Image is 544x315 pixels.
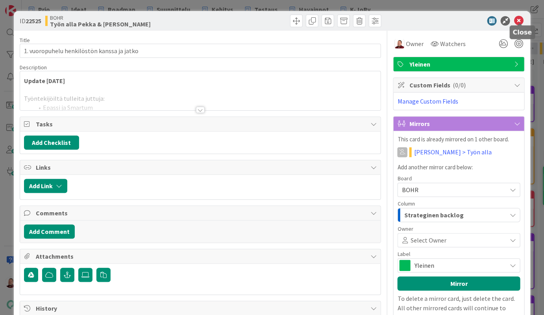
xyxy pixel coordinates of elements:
span: History [36,304,367,313]
img: JS [395,39,404,48]
span: Links [36,163,367,172]
a: Manage Custom Fields [397,97,458,105]
button: Mirror [397,276,520,291]
span: BOHR [402,186,418,194]
span: Label [397,251,410,257]
p: Add another mirror card below: [397,163,520,172]
label: Title [20,37,30,44]
span: Strateginen backlog [404,210,463,220]
b: 22525 [26,17,41,25]
a: [PERSON_NAME] > Työn alla [414,147,491,157]
span: Custom Fields [409,80,510,90]
span: Owner [397,226,413,232]
input: type card name here... [20,44,381,58]
span: Attachments [36,252,367,261]
button: Add Link [24,179,67,193]
b: Työn alla Pekka & [PERSON_NAME] [50,21,151,27]
button: Strateginen backlog [397,208,520,222]
span: Tasks [36,119,367,129]
button: Add Comment [24,224,75,239]
span: Select Owner [410,235,446,245]
span: Watchers [440,39,465,48]
h5: Close [513,29,532,36]
span: Yleinen [409,59,510,69]
span: Mirrors [409,119,510,128]
span: Yleinen [414,260,502,271]
span: Comments [36,208,367,218]
span: BOHR [50,15,151,21]
span: Owner [406,39,423,48]
strong: Update [DATE] [24,77,65,85]
button: Add Checklist [24,135,79,150]
p: This card is already mirrored on 1 other board. [397,135,520,144]
span: Board [397,176,411,181]
span: Description [20,64,47,71]
span: ID [20,16,41,26]
span: Column [397,201,415,206]
span: ( 0/0 ) [452,81,465,89]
